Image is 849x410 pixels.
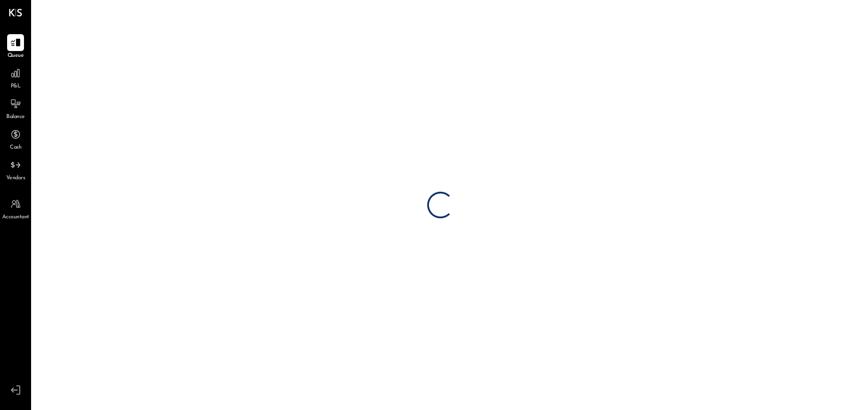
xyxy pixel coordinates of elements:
a: Cash [0,126,31,152]
span: P&L [11,83,21,91]
a: Balance [0,95,31,121]
span: Queue [8,52,24,60]
span: Balance [6,113,25,121]
a: P&L [0,65,31,91]
a: Queue [0,34,31,60]
span: Vendors [6,174,25,182]
span: Cash [10,144,21,152]
a: Accountant [0,196,31,221]
span: Accountant [2,213,29,221]
a: Vendors [0,157,31,182]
